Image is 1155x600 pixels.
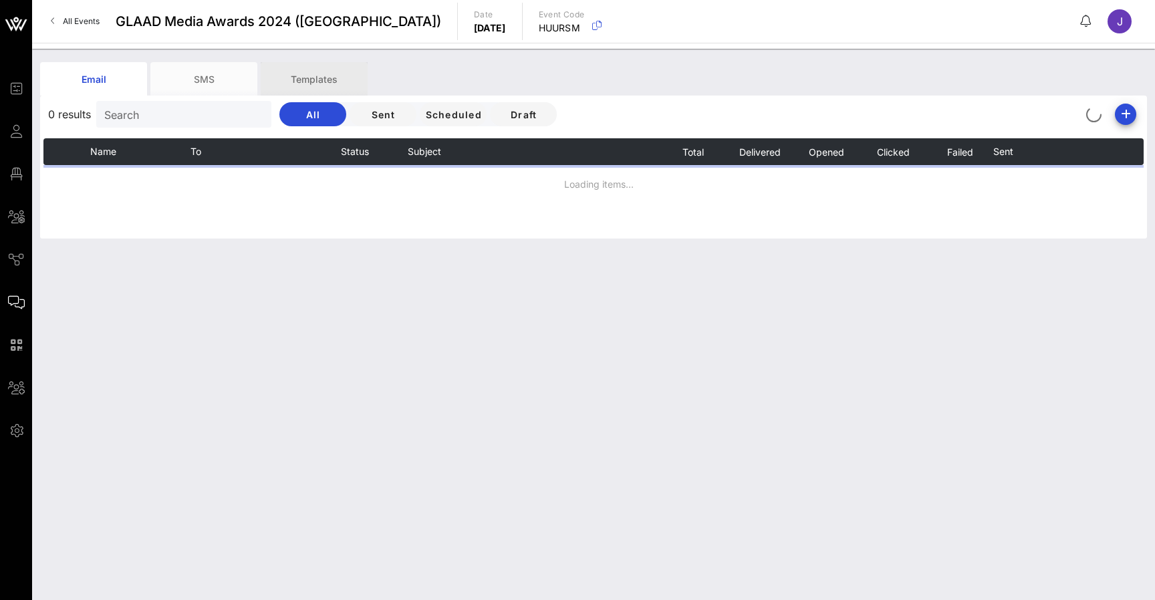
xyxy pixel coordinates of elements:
td: Loading items... [43,165,1144,202]
th: Clicked [860,138,926,165]
span: GLAAD Media Awards 2024 ([GEOGRAPHIC_DATA]) [116,11,441,31]
button: Opened [808,138,844,165]
span: Status [341,146,369,157]
div: Email [40,62,147,96]
button: Failed [946,138,973,165]
p: Event Code [539,8,585,21]
span: Total [681,146,703,158]
button: Scheduled [420,102,487,126]
div: SMS [150,62,257,96]
span: Sent [993,146,1013,157]
th: Failed [926,138,993,165]
span: Draft [501,109,546,120]
th: Opened [793,138,860,165]
th: Sent [993,138,1077,165]
a: All Events [43,11,108,32]
span: Sent [360,109,406,120]
p: HUURSM [539,21,585,35]
button: Total [681,138,703,165]
p: [DATE] [474,21,506,35]
span: Clicked [876,146,910,158]
div: Templates [261,62,368,96]
span: 0 results [48,106,91,122]
th: To [190,138,341,165]
th: Subject [408,138,659,165]
button: Draft [490,102,557,126]
th: Status [341,138,408,165]
span: Subject [408,146,441,157]
button: Delivered [738,138,780,165]
span: Failed [946,146,973,158]
th: Name [90,138,190,165]
th: Total [659,138,726,165]
span: All [290,109,336,120]
span: Scheduled [424,109,482,120]
span: J [1117,15,1123,28]
div: J [1108,9,1132,33]
span: Delivered [738,146,780,158]
p: Date [474,8,506,21]
span: Opened [808,146,844,158]
span: Name [90,146,116,157]
button: All [279,102,346,126]
span: All Events [63,16,100,26]
span: To [190,146,201,157]
button: Clicked [876,138,910,165]
button: Sent [350,102,416,126]
th: Delivered [726,138,793,165]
